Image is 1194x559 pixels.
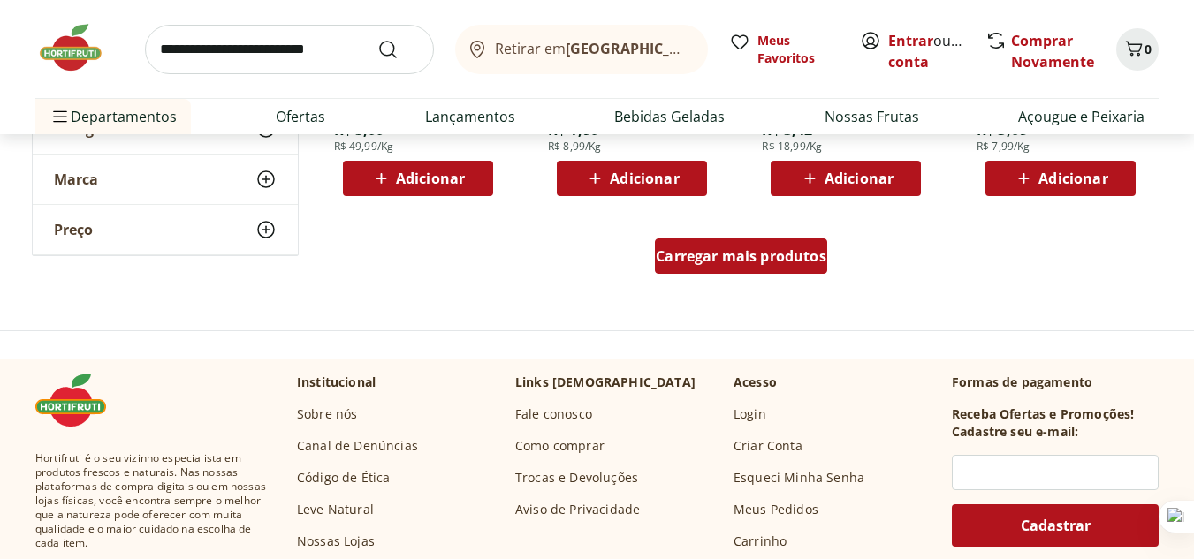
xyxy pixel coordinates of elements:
[762,140,822,154] span: R$ 18,99/Kg
[297,533,375,550] a: Nossas Lojas
[888,30,967,72] span: ou
[495,41,690,57] span: Retirar em
[557,161,707,196] button: Adicionar
[825,106,919,127] a: Nossas Frutas
[515,437,605,455] a: Como comprar
[35,21,124,74] img: Hortifruti
[49,95,177,138] span: Departamentos
[35,374,124,427] img: Hortifruti
[977,140,1030,154] span: R$ 7,99/Kg
[734,469,864,487] a: Esqueci Minha Senha
[734,405,766,423] a: Login
[888,31,933,50] a: Entrar
[952,504,1159,547] button: Cadastrar
[297,374,376,391] p: Institucional
[548,140,602,154] span: R$ 8,99/Kg
[54,170,98,188] span: Marca
[145,25,434,74] input: search
[396,171,465,185] span: Adicionar
[655,238,827,281] a: Carregar mais produtos
[343,161,493,196] button: Adicionar
[1038,171,1107,185] span: Adicionar
[1018,106,1145,127] a: Açougue e Peixaria
[515,501,640,518] a: Aviso de Privacidade
[757,32,839,67] span: Meus Favoritos
[1145,41,1152,57] span: 0
[952,423,1078,441] h3: Cadastre seu e-mail:
[656,249,826,263] span: Carregar mais produtos
[614,106,725,127] a: Bebidas Geladas
[825,171,894,185] span: Adicionar
[33,155,298,204] button: Marca
[425,106,515,127] a: Lançamentos
[1116,28,1159,71] button: Carrinho
[610,171,679,185] span: Adicionar
[297,405,357,423] a: Sobre nós
[276,106,325,127] a: Ofertas
[734,437,802,455] a: Criar Conta
[1011,31,1094,72] a: Comprar Novamente
[334,140,394,154] span: R$ 49,99/Kg
[49,95,71,138] button: Menu
[515,469,638,487] a: Trocas e Devoluções
[771,161,921,196] button: Adicionar
[515,374,696,391] p: Links [DEMOGRAPHIC_DATA]
[888,31,985,72] a: Criar conta
[734,533,787,550] a: Carrinho
[455,25,708,74] button: Retirar em[GEOGRAPHIC_DATA]/[GEOGRAPHIC_DATA]
[297,469,390,487] a: Código de Ética
[952,374,1159,391] p: Formas de pagamento
[297,437,418,455] a: Canal de Denúncias
[35,451,269,550] span: Hortifruti é o seu vizinho especialista em produtos frescos e naturais. Nas nossas plataformas de...
[377,39,420,60] button: Submit Search
[515,405,592,423] a: Fale conosco
[734,501,818,518] a: Meus Pedidos
[54,221,93,238] span: Preço
[33,205,298,254] button: Preço
[1021,518,1091,533] span: Cadastrar
[297,501,374,518] a: Leve Natural
[952,405,1134,423] h3: Receba Ofertas e Promoções!
[734,374,777,391] p: Acesso
[566,39,863,58] b: [GEOGRAPHIC_DATA]/[GEOGRAPHIC_DATA]
[729,32,839,67] a: Meus Favoritos
[985,161,1136,196] button: Adicionar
